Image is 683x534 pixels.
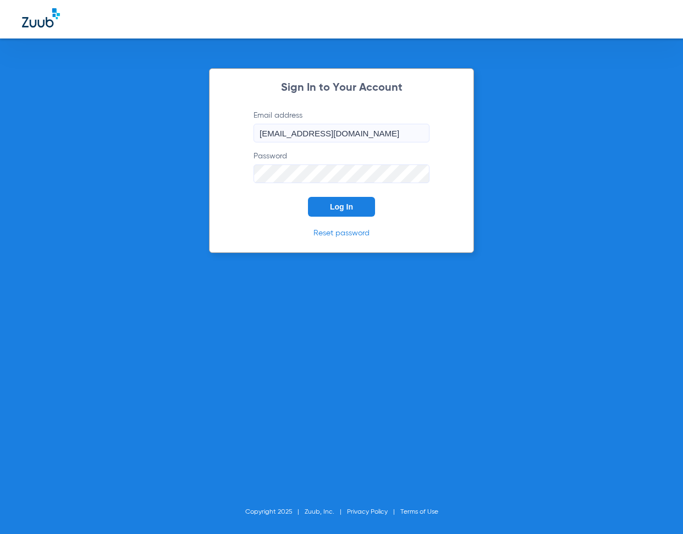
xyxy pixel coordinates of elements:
label: Password [254,151,429,183]
img: Zuub Logo [22,8,60,27]
a: Terms of Use [400,509,438,515]
span: Log In [330,202,353,211]
li: Copyright 2025 [245,507,305,518]
input: Email address [254,124,429,142]
a: Privacy Policy [347,509,388,515]
label: Email address [254,110,429,142]
input: Password [254,164,429,183]
iframe: Chat Widget [628,481,683,534]
h2: Sign In to Your Account [237,82,446,93]
button: Log In [308,197,375,217]
a: Reset password [313,229,370,237]
li: Zuub, Inc. [305,507,347,518]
